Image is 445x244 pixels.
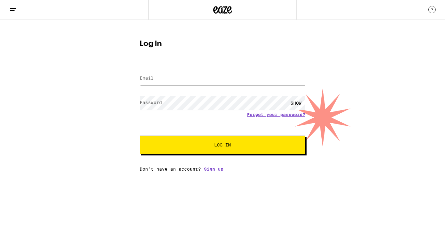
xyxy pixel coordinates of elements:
[140,72,305,85] input: Email
[140,76,154,81] label: Email
[140,100,162,105] label: Password
[214,143,231,147] span: Log In
[140,40,305,48] h1: Log In
[140,167,305,172] div: Don't have an account?
[204,167,223,172] a: Sign up
[247,112,305,117] a: Forgot your password?
[287,96,305,110] div: SHOW
[140,136,305,154] button: Log In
